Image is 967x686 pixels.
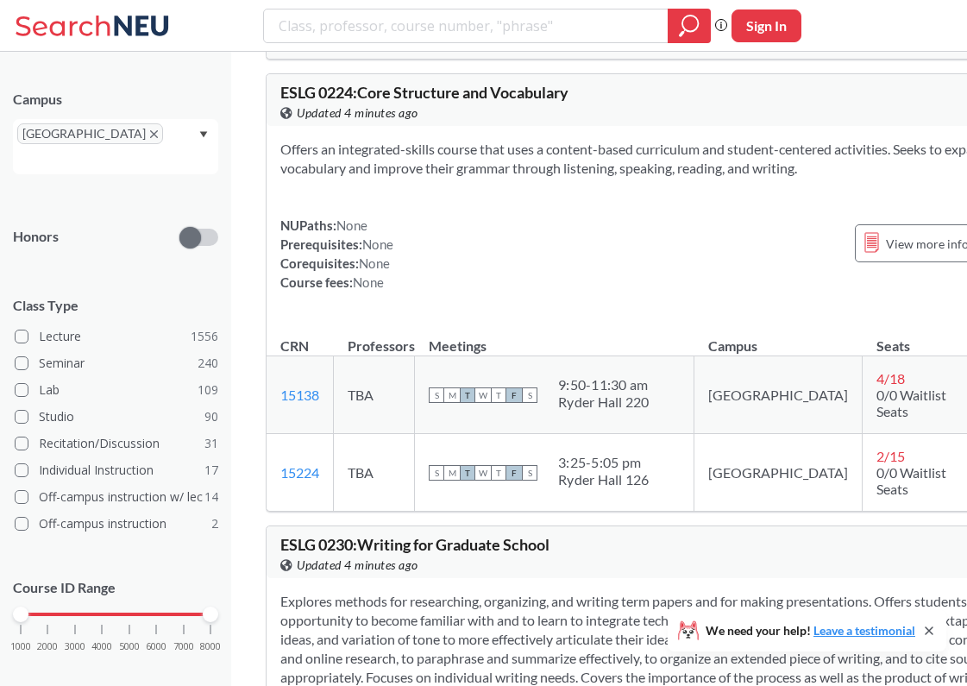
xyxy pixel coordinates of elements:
span: 2 / 15 [876,448,905,464]
label: Studio [15,406,218,428]
div: 3:25 - 5:05 pm [558,454,650,471]
div: 9:50 - 11:30 am [558,376,650,393]
span: S [429,465,444,481]
div: CRN [280,337,309,356]
td: [GEOGRAPHIC_DATA] [694,356,863,434]
span: 109 [198,381,218,400]
a: Leave a testimonial [813,623,915,638]
span: S [429,387,444,403]
span: T [491,465,506,481]
span: F [506,465,522,481]
span: M [444,465,460,481]
span: W [475,387,491,403]
span: 2 [211,514,218,533]
div: Campus [13,90,218,109]
span: 3000 [65,642,85,651]
span: T [460,465,475,481]
label: Lab [15,379,218,401]
div: [GEOGRAPHIC_DATA]X to remove pillDropdown arrow [13,119,218,174]
span: 2000 [37,642,58,651]
label: Lecture [15,325,218,348]
span: 4000 [91,642,112,651]
span: 14 [204,488,218,507]
th: Campus [694,319,863,356]
span: 8000 [200,642,221,651]
a: 15224 [280,464,319,481]
span: None [362,236,393,252]
span: 0/0 Waitlist Seats [876,464,946,497]
span: Updated 4 minutes ago [297,104,418,123]
td: TBA [334,434,415,512]
td: [GEOGRAPHIC_DATA] [694,434,863,512]
span: T [460,387,475,403]
input: Class, professor, course number, "phrase" [277,11,656,41]
td: TBA [334,356,415,434]
label: Off-campus instruction [15,513,218,535]
span: M [444,387,460,403]
svg: Dropdown arrow [199,131,208,138]
span: 17 [204,461,218,480]
span: S [522,465,537,481]
th: Professors [334,319,415,356]
div: Ryder Hall 126 [558,471,650,488]
span: F [506,387,522,403]
span: 7000 [173,642,194,651]
span: Updated 4 minutes ago [297,556,418,575]
span: 1000 [10,642,31,651]
span: None [353,274,384,290]
span: [GEOGRAPHIC_DATA]X to remove pill [17,123,163,144]
span: 1556 [191,327,218,346]
span: None [336,217,367,233]
span: T [491,387,506,403]
span: W [475,465,491,481]
svg: X to remove pill [150,130,158,138]
svg: magnifying glass [679,14,700,38]
span: 0/0 Waitlist Seats [876,387,946,419]
a: 15138 [280,387,319,403]
span: ESLG 0230 : Writing for Graduate School [280,535,549,554]
div: Ryder Hall 220 [558,393,650,411]
div: NUPaths: Prerequisites: Corequisites: Course fees: [280,216,393,292]
span: Class Type [13,296,218,315]
span: ESLG 0224 : Core Structure and Vocabulary [280,83,568,102]
span: 240 [198,354,218,373]
th: Meetings [415,319,694,356]
span: 90 [204,407,218,426]
label: Recitation/Discussion [15,432,218,455]
p: Course ID Range [13,578,218,598]
div: magnifying glass [668,9,711,43]
span: None [359,255,390,271]
span: 31 [204,434,218,453]
span: We need your help! [706,625,915,637]
span: 6000 [146,642,166,651]
span: 4 / 18 [876,370,905,387]
label: Seminar [15,352,218,374]
span: 5000 [119,642,140,651]
label: Off-campus instruction w/ lec [15,486,218,508]
p: Honors [13,227,59,247]
button: Sign In [732,9,801,42]
label: Individual Instruction [15,459,218,481]
span: S [522,387,537,403]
